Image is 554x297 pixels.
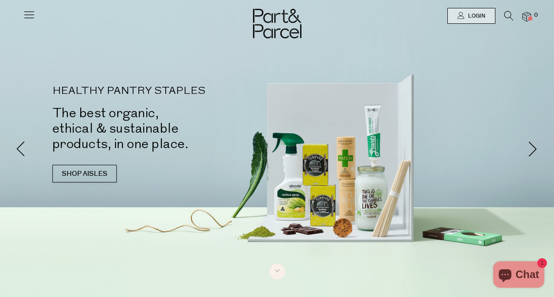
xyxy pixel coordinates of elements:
[52,165,117,182] a: SHOP AISLES
[447,8,495,24] a: Login
[522,12,531,21] a: 0
[466,12,485,20] span: Login
[253,9,301,38] img: Part&Parcel
[491,261,547,290] inbox-online-store-chat: Shopify online store chat
[52,105,290,152] h2: The best organic, ethical & sustainable products, in one place.
[52,86,290,97] p: HEALTHY PANTRY STAPLES
[532,11,540,19] span: 0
